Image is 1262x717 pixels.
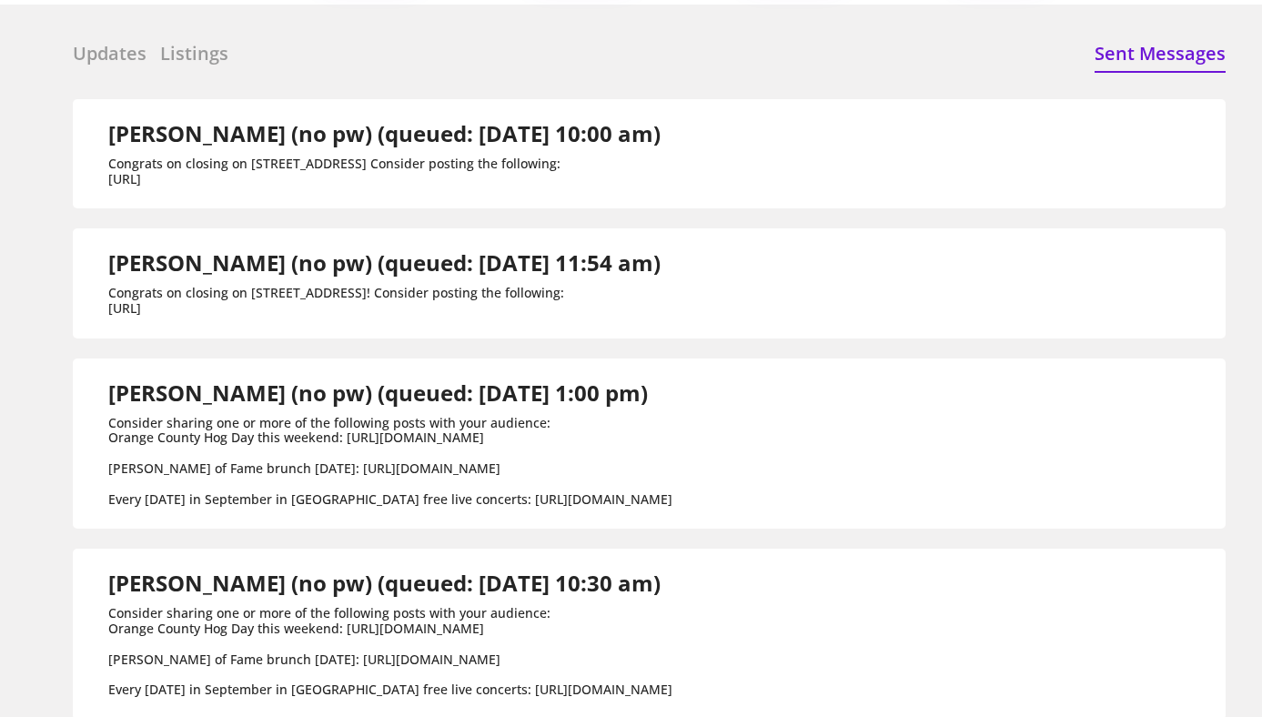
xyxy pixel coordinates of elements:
div: Consider sharing one or more of the following posts with your audience: Orange County Hog Day thi... [108,606,672,698]
h2: [PERSON_NAME] (no pw) (queued: [DATE] 11:54 am) [108,250,661,277]
h2: [PERSON_NAME] (no pw) (queued: [DATE] 10:00 am) [108,121,661,147]
h2: [PERSON_NAME] (no pw) (queued: [DATE] 10:30 am) [108,571,672,597]
h6: Listings [160,41,228,66]
h6: Sent Messages [1095,41,1226,66]
div: Consider sharing one or more of the following posts with your audience: Orange County Hog Day thi... [108,416,672,508]
div: Congrats on closing on [STREET_ADDRESS]! Consider posting the following: [URL] [108,286,661,317]
h2: [PERSON_NAME] (no pw) (queued: [DATE] 1:00 pm) [108,380,672,407]
div: Congrats on closing on [STREET_ADDRESS] Consider posting the following: [URL] [108,157,661,187]
h6: Updates [73,41,146,66]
